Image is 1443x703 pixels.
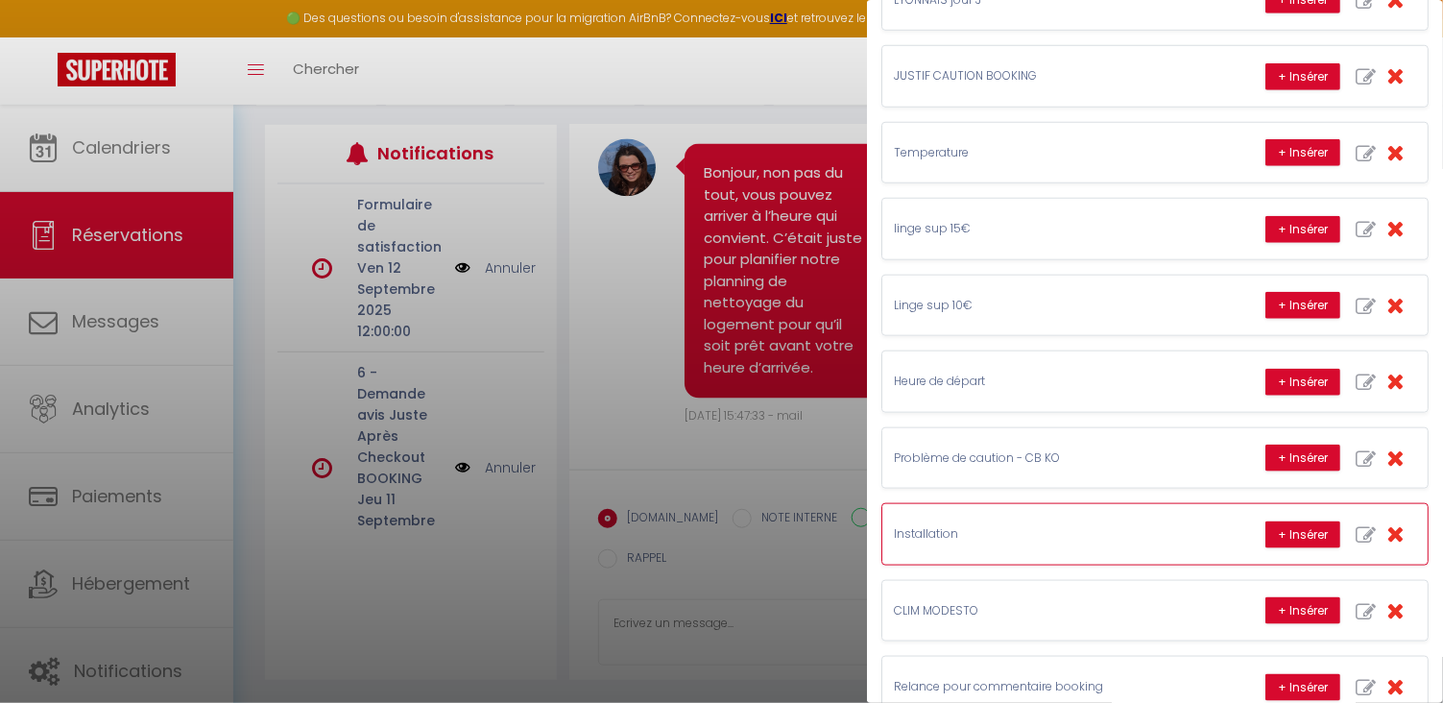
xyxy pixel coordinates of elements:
[1265,292,1340,319] button: + Insérer
[1265,521,1340,548] button: + Insérer
[894,525,1182,544] p: Installation
[1265,63,1340,90] button: + Insérer
[1265,216,1340,243] button: + Insérer
[894,449,1182,468] p: Problème de caution - CB KO
[894,602,1182,620] p: CLIM MODESTO
[1265,674,1340,701] button: + Insérer
[894,297,1182,315] p: Linge sup 10€
[894,373,1182,391] p: Heure de départ
[894,144,1182,162] p: Temperature
[1265,369,1340,396] button: + Insérer
[15,8,73,65] button: Ouvrir le widget de chat LiveChat
[1265,445,1340,472] button: + Insérer
[1265,139,1340,166] button: + Insérer
[894,678,1182,696] p: Relance pour commentaire booking
[1265,597,1340,624] button: + Insérer
[894,220,1182,238] p: linge sup 15€
[894,67,1182,85] p: JUSTIF CAUTION BOOKING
